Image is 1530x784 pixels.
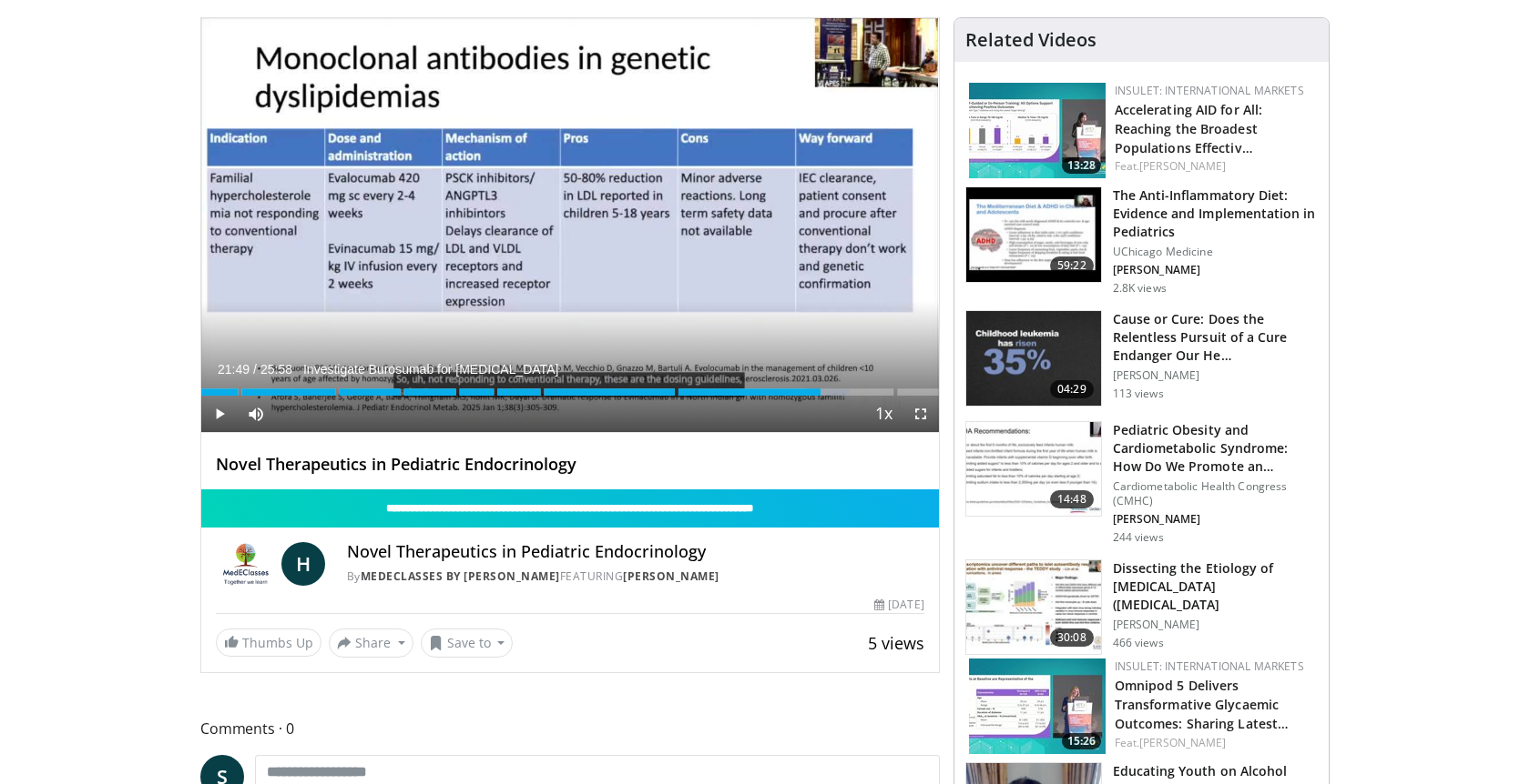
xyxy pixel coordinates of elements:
a: 14:48 Pediatric Obesity and Cardiometabolic Syndrome: How Do We Promote an… Cardiometabolic Healt... [965,421,1318,545]
span: 04:29 [1050,380,1094,398]
button: Share [329,628,413,658]
img: cd24e383-5f1b-4a0c-80c2-ab9f4640ab89.150x105_q85_crop-smart_upscale.jpg [969,658,1106,754]
a: [PERSON_NAME] [623,568,719,584]
a: Accelerating AID for All: Reaching the Broadest Populations Effectiv… [1115,101,1263,156]
p: UChicago Medicine [1113,245,1318,259]
a: 04:29 Cause or Cure: Does the Relentless Pursuit of a Cure Endanger Our He… [PERSON_NAME] 113 views [965,310,1318,407]
span: 30:08 [1050,628,1094,647]
img: ed5f24ac-bff6-44b0-82f3-737b9efe1151.150x105_q85_crop-smart_upscale.jpg [966,560,1101,655]
span: 15:26 [1062,733,1101,749]
a: H [281,542,325,586]
span: 5 views [868,632,924,654]
div: Feat. [1115,735,1314,751]
span: / [253,362,257,377]
span: 21:49 [218,362,250,377]
button: Fullscreen [903,396,939,432]
span: Investigate Burosumab for [MEDICAL_DATA] [303,361,558,377]
a: [PERSON_NAME] [1139,158,1226,174]
a: Insulet: International Markets [1115,658,1304,674]
img: MedEClasses by Dr. Anurag Bajpai [216,542,274,586]
span: 59:22 [1050,256,1094,275]
button: Playback Rate [866,396,903,432]
a: 15:26 [969,658,1106,754]
p: 2.8K views [1113,281,1167,296]
a: [PERSON_NAME] [1139,735,1226,750]
h3: Pediatric Obesity and Cardiometabolic Syndrome: How Do We Promote an… [1113,421,1318,476]
a: Omnipod 5 Delivers Transformative Glycaemic Outcomes: Sharing Latest… [1115,677,1290,732]
a: 30:08 Dissecting the Etiology of [MEDICAL_DATA] ([MEDICAL_DATA] [PERSON_NAME] 466 views [965,559,1318,656]
span: 13:28 [1062,157,1101,174]
div: [DATE] [874,597,923,613]
p: 466 views [1113,636,1164,650]
div: Feat. [1115,158,1314,175]
a: 13:28 [969,83,1106,178]
p: [PERSON_NAME] [1113,618,1318,632]
button: Mute [238,396,274,432]
button: Save to [421,628,514,658]
img: 93be5401-2501-4050-aabd-42f676d9f60a.150x105_q85_crop-smart_upscale.jpg [966,187,1101,282]
div: Progress Bar [201,388,939,396]
a: MedEClasses by [PERSON_NAME] [361,568,560,584]
h3: The Anti-Inflammatory Diet: Evidence and Implementation in Pediatrics [1113,186,1318,241]
a: 59:22 The Anti-Inflammatory Diet: Evidence and Implementation in Pediatrics UChicago Medicine [PE... [965,186,1318,296]
p: Cardiometabolic Health Congress (CMHC) [1113,479,1318,508]
h4: Novel Therapeutics in Pediatric Endocrinology [216,455,924,475]
img: 4a24e6c7-273c-4a30-9bb3-6daa6403699f.150x105_q85_crop-smart_upscale.jpg [969,83,1106,178]
span: 14:48 [1050,490,1094,508]
button: Play [201,396,238,432]
img: fa69a84c-4605-4737-8ed6-0e9b7eb74f92.150x105_q85_crop-smart_upscale.jpg [966,311,1101,406]
p: [PERSON_NAME] [1113,512,1318,527]
span: 25:58 [260,362,292,377]
span: Comments 0 [200,717,940,740]
img: 7e930b1e-7ea0-4bba-b984-ce0649cdc823.150x105_q85_crop-smart_upscale.jpg [966,422,1101,517]
h3: Dissecting the Etiology of [MEDICAL_DATA] ([MEDICAL_DATA] [1113,559,1318,614]
p: [PERSON_NAME] [1113,263,1318,277]
p: 244 views [1113,530,1164,545]
div: By FEATURING [347,568,924,585]
video-js: Video Player [201,18,939,433]
h3: Cause or Cure: Does the Relentless Pursuit of a Cure Endanger Our He… [1113,310,1318,365]
a: Insulet: International Markets [1115,83,1304,98]
p: [PERSON_NAME] [1113,368,1318,383]
a: Thumbs Up [216,628,321,657]
h4: Novel Therapeutics in Pediatric Endocrinology [347,542,924,562]
p: 113 views [1113,387,1164,401]
h4: Related Videos [965,29,1096,51]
